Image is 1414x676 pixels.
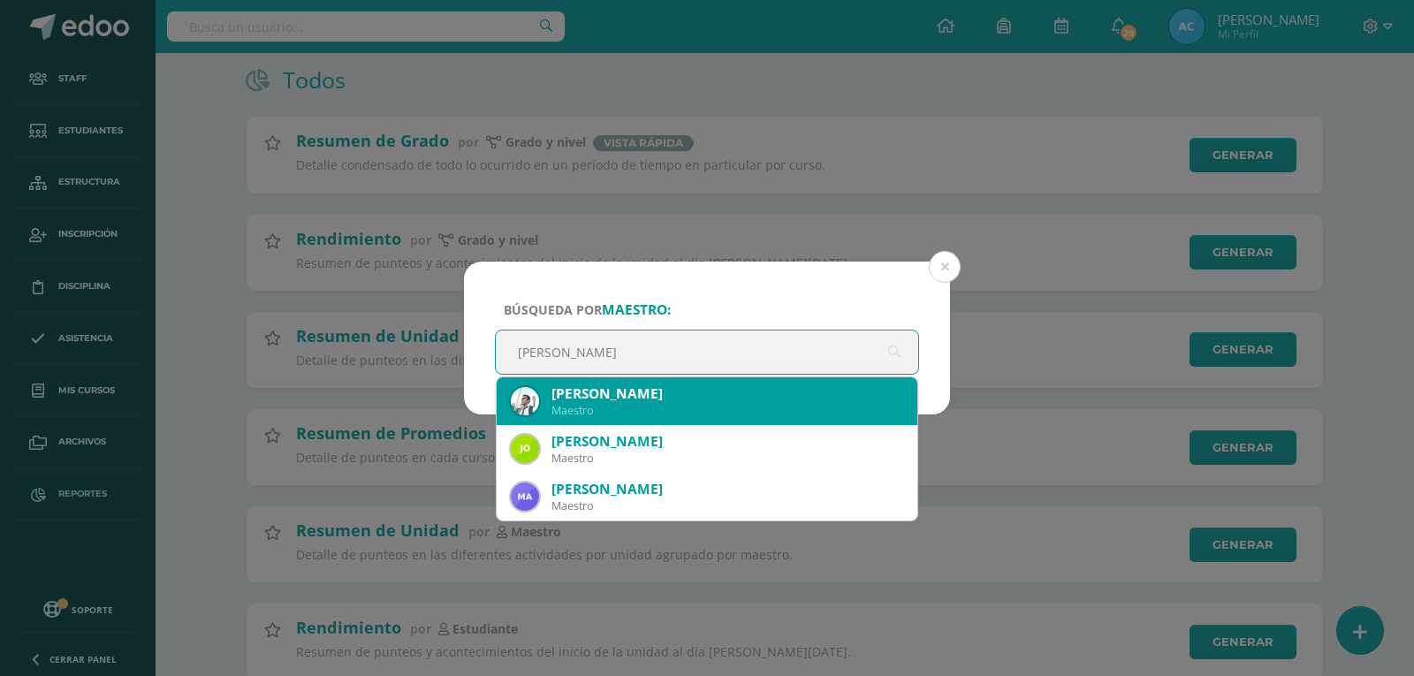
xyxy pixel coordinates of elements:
[551,403,903,418] div: Maestro
[551,432,903,451] div: [PERSON_NAME]
[551,451,903,466] div: Maestro
[511,482,539,511] img: 424c54b15eb1813d47a7ae3b93426326.png
[511,387,539,415] img: b6aaada6451cc67ecf473bf531170def.png
[551,480,903,498] div: [PERSON_NAME]
[551,498,903,513] div: Maestro
[551,384,903,403] div: [PERSON_NAME]
[504,301,671,318] span: Búsqueda por
[929,251,961,283] button: Close (Esc)
[511,435,539,463] img: 506daf603729e60bbd66212f31edf6a9.png
[496,330,918,374] input: ej. Nicholas Alekzander, etc.
[602,300,671,319] strong: maestro:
